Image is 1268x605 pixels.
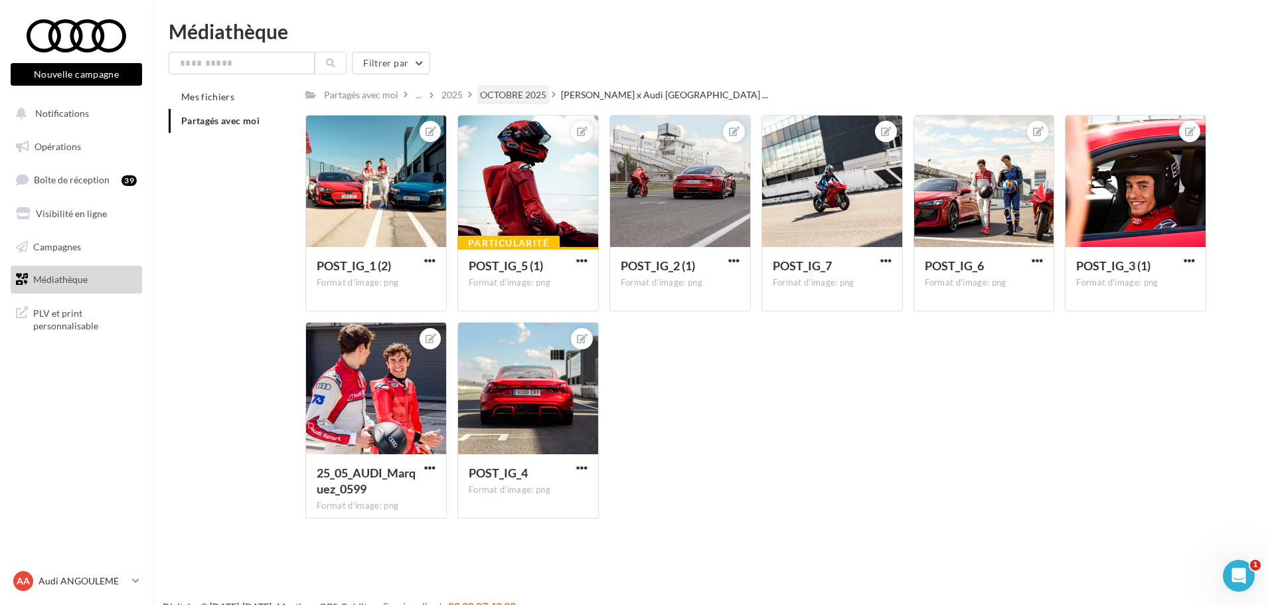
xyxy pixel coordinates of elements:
[469,258,543,273] span: POST_IG_5 (1)
[11,63,142,86] button: Nouvelle campagne
[35,108,89,119] span: Notifications
[8,233,145,261] a: Campagnes
[33,240,81,252] span: Campagnes
[121,175,137,186] div: 39
[441,88,463,102] div: 2025
[469,277,588,289] div: Format d'image: png
[457,236,560,250] div: Particularité
[352,52,430,74] button: Filtrer par
[39,574,127,588] p: Audi ANGOULEME
[1076,277,1195,289] div: Format d'image: png
[413,86,424,104] div: ...
[36,208,107,219] span: Visibilité en ligne
[773,277,892,289] div: Format d'image: png
[621,277,740,289] div: Format d'image: png
[561,88,768,102] span: [PERSON_NAME] x Audi [GEOGRAPHIC_DATA] ...
[317,466,416,496] span: 25_05_AUDI_Marquez_0599
[1223,560,1255,592] iframe: Intercom live chat
[33,274,88,285] span: Médiathèque
[33,304,137,333] span: PLV et print personnalisable
[11,568,142,594] a: AA Audi ANGOULEME
[8,299,145,338] a: PLV et print personnalisable
[317,277,436,289] div: Format d'image: png
[8,200,145,228] a: Visibilité en ligne
[621,258,695,273] span: POST_IG_2 (1)
[925,277,1044,289] div: Format d'image: png
[469,466,528,480] span: POST_IG_4
[35,141,81,152] span: Opérations
[469,484,588,496] div: Format d'image: png
[181,115,260,126] span: Partagés avec moi
[8,133,145,161] a: Opérations
[1250,560,1261,570] span: 1
[317,258,391,273] span: POST_IG_1 (2)
[181,91,234,102] span: Mes fichiers
[925,258,984,273] span: POST_IG_6
[324,88,398,102] div: Partagés avec moi
[169,21,1252,41] div: Médiathèque
[1076,258,1150,273] span: POST_IG_3 (1)
[8,165,145,194] a: Boîte de réception39
[773,258,832,273] span: POST_IG_7
[17,574,30,588] span: AA
[8,100,139,128] button: Notifications
[480,88,546,102] div: OCTOBRE 2025
[34,174,110,185] span: Boîte de réception
[317,500,436,512] div: Format d'image: png
[8,266,145,294] a: Médiathèque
